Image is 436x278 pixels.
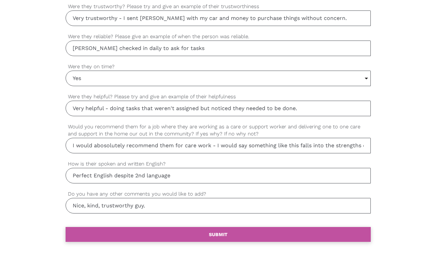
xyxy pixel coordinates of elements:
[66,160,371,168] label: How is their spoken and written English?
[66,190,371,198] label: Do you have any other comments you would like to add?
[66,227,371,242] a: SUBMIT
[66,33,371,41] label: Were they reliable? Please give an example of when the person was reliable.
[66,93,371,101] label: Were they helpful? Please try and give an example of their helpfulness
[209,232,227,237] b: SUBMIT
[66,63,371,71] label: Were they on time?
[66,3,371,10] label: Were they trustworthy? Please try and give an example of their trustworthiness
[66,123,371,138] label: Would you recommend them for a job where they are working as a care or support worker and deliver...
